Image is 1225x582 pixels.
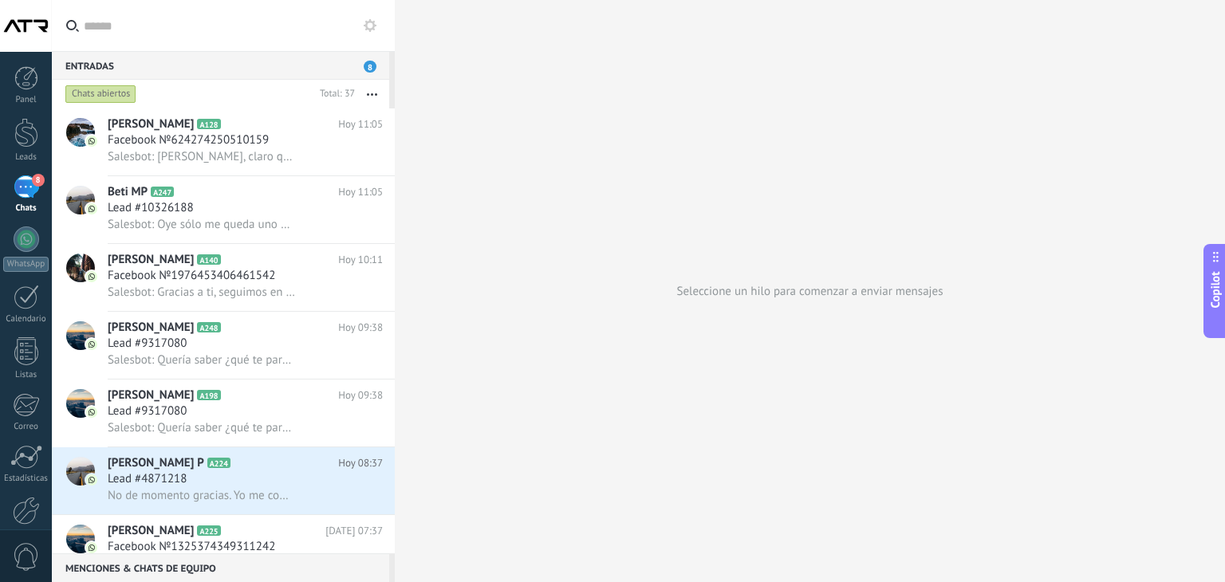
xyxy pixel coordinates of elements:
[108,352,295,368] span: Salesbot: Quería saber ¿qué te pareció lo que conversamos? 😊
[108,523,194,539] span: [PERSON_NAME]
[197,254,220,265] span: A140
[197,525,220,536] span: A225
[65,85,136,104] div: Chats abiertos
[108,403,187,419] span: Lead #9317080
[108,200,194,216] span: Lead #10326188
[52,312,395,379] a: avataricon[PERSON_NAME]A248Hoy 09:38Lead #9317080Salesbot: Quería saber ¿qué te pareció lo que co...
[3,257,49,272] div: WhatsApp
[108,387,194,403] span: [PERSON_NAME]
[3,95,49,105] div: Panel
[52,553,389,582] div: Menciones & Chats de equipo
[108,184,148,200] span: Beti MP
[3,422,49,432] div: Correo
[108,268,275,284] span: Facebook №1976453406461542
[3,203,49,214] div: Chats
[207,458,230,468] span: A224
[52,379,395,446] a: avataricon[PERSON_NAME]A198Hoy 09:38Lead #9317080Salesbot: Quería saber ¿qué te pareció lo que co...
[338,455,383,471] span: Hoy 08:37
[338,184,383,200] span: Hoy 11:05
[3,152,49,163] div: Leads
[108,116,194,132] span: [PERSON_NAME]
[108,420,295,435] span: Salesbot: Quería saber ¿qué te pareció lo que conversamos? 😊
[108,149,295,164] span: Salesbot: [PERSON_NAME], claro que sí estamos a tus órdenes para lo que necesites, nos contactamo...
[86,474,97,486] img: icon
[52,176,395,243] a: avatariconBeti MPA247Hoy 11:05Lead #10326188Salesbot: Oye sólo me queda uno disponible, se van bi...
[86,339,97,350] img: icon
[151,187,174,197] span: A247
[338,252,383,268] span: Hoy 10:11
[86,542,97,553] img: icon
[108,539,275,555] span: Facebook №1325374349311242
[3,314,49,324] div: Calendario
[364,61,376,73] span: 8
[86,203,97,214] img: icon
[52,447,395,514] a: avataricon[PERSON_NAME] PA224Hoy 08:37Lead #4871218No de momento gracias. Yo me comunico en caso ...
[197,119,220,129] span: A128
[108,455,204,471] span: [PERSON_NAME] P
[3,474,49,484] div: Estadísticas
[338,116,383,132] span: Hoy 11:05
[3,370,49,380] div: Listas
[108,252,194,268] span: [PERSON_NAME]
[313,86,355,102] div: Total: 37
[197,390,220,400] span: A198
[325,523,383,539] span: [DATE] 07:37
[338,387,383,403] span: Hoy 09:38
[197,322,220,332] span: A248
[86,271,97,282] img: icon
[86,407,97,418] img: icon
[52,244,395,311] a: avataricon[PERSON_NAME]A140Hoy 10:11Facebook №1976453406461542Salesbot: Gracias a ti, seguimos en...
[1207,272,1223,309] span: Copilot
[52,515,395,582] a: avataricon[PERSON_NAME]A225[DATE] 07:37Facebook №1325374349311242
[108,132,269,148] span: Facebook №624274250510159
[32,174,45,187] span: 8
[86,136,97,147] img: icon
[108,488,295,503] span: No de momento gracias. Yo me comunico en caso dado. Gracias por su atención.
[108,320,194,336] span: [PERSON_NAME]
[52,51,389,80] div: Entradas
[108,285,295,300] span: Salesbot: Gracias a ti, seguimos en contacto, excelente día [PERSON_NAME]
[108,217,295,232] span: Salesbot: Oye sólo me queda uno disponible, se van bien rápido
[108,471,187,487] span: Lead #4871218
[338,320,383,336] span: Hoy 09:38
[108,336,187,352] span: Lead #9317080
[52,108,395,175] a: avataricon[PERSON_NAME]A128Hoy 11:05Facebook №624274250510159Salesbot: [PERSON_NAME], claro que s...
